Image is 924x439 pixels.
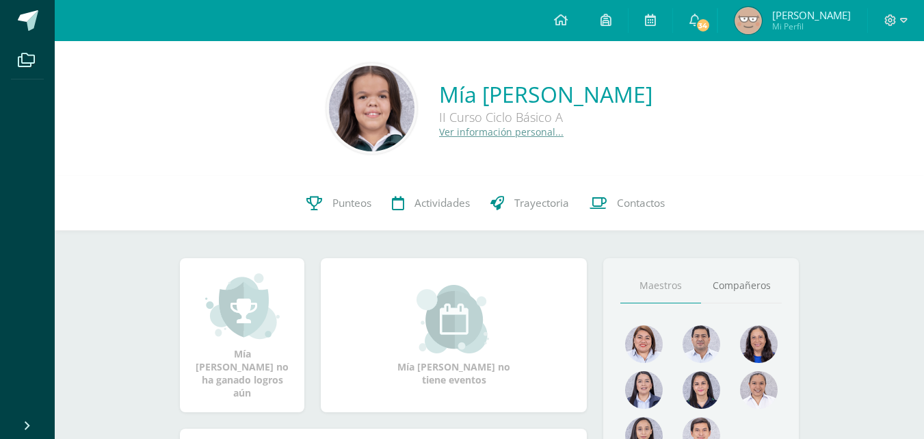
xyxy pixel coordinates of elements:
[701,268,782,303] a: Compañeros
[514,196,569,210] span: Trayectoria
[579,176,675,231] a: Contactos
[382,176,480,231] a: Actividades
[625,371,663,409] img: d792aa8378611bc2176bef7acb84e6b1.png
[332,196,371,210] span: Punteos
[772,8,851,22] span: [PERSON_NAME]
[439,109,652,125] div: II Curso Ciclo Básico A
[439,125,564,138] a: Ver información personal...
[439,79,652,109] a: Mía [PERSON_NAME]
[683,371,720,409] img: 6bc5668d4199ea03c0854e21131151f7.png
[683,325,720,363] img: 9a0812c6f881ddad7942b4244ed4a083.png
[617,196,665,210] span: Contactos
[740,325,778,363] img: 4aef44b995f79eb6d25e8fea3fba8193.png
[480,176,579,231] a: Trayectoria
[386,285,523,386] div: Mía [PERSON_NAME] no tiene eventos
[740,371,778,409] img: d869f4b24ccbd30dc0e31b0593f8f022.png
[695,18,710,33] span: 34
[620,268,701,303] a: Maestros
[772,21,851,32] span: Mi Perfil
[329,66,414,151] img: b5605806a2df4be08edc209aeb7b6d04.png
[735,7,762,34] img: 9c98bbe379099fee322dc40a884c11d7.png
[194,272,291,399] div: Mía [PERSON_NAME] no ha ganado logros aún
[296,176,382,231] a: Punteos
[417,285,491,353] img: event_small.png
[205,272,280,340] img: achievement_small.png
[625,325,663,363] img: 915cdc7588786fd8223dd02568f7fda0.png
[414,196,470,210] span: Actividades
